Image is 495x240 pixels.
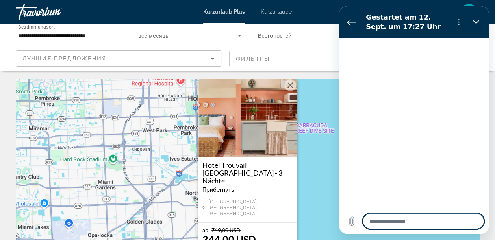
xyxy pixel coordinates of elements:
[18,24,55,29] span: Bestimmungsort
[198,79,297,157] img: DT45I01X.jpg
[211,227,241,233] span: 749,00 USD
[208,199,293,216] span: [GEOGRAPHIC_DATA], [GEOGRAPHIC_DATA], [GEOGRAPHIC_DATA]
[258,33,292,39] span: Всего гостей
[22,55,106,62] span: Лучшие предложения
[202,187,234,193] span: Прибегнуть
[202,227,208,233] span: ab
[459,4,479,20] button: Benutzermenü
[22,54,215,63] mat-select: Sortieren nach
[138,33,170,39] span: все месяцы
[284,79,296,91] button: Schließen
[203,9,245,15] a: Kurzurlaub Plus
[16,2,95,22] a: Travorium
[339,6,489,234] iframe: Messaging-Fenster
[229,50,435,68] button: Filter
[261,9,292,15] a: Kurzurlaube
[202,161,293,185] a: Hotel Trouvail [GEOGRAPHIC_DATA] - 3 Nächte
